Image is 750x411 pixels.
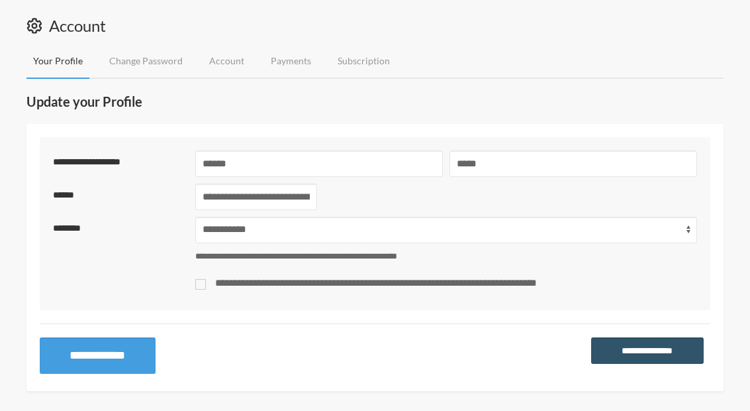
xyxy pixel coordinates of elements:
[203,44,251,79] a: Account
[26,15,724,37] h1: Account
[26,92,724,111] h2: Update your Profile
[103,44,189,79] a: Change Password
[331,44,397,79] a: Subscription
[26,44,89,79] a: Your Profile
[264,44,318,79] a: Payments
